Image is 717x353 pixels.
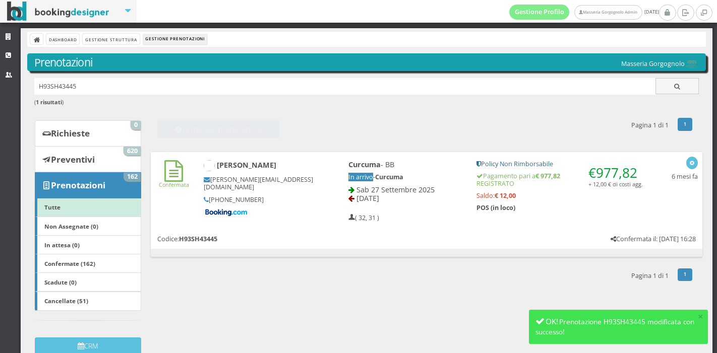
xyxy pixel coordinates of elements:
[348,173,463,181] h5: -
[574,5,642,20] a: Masseria Gorgognolo Admin
[631,121,669,129] h5: Pagina 1 di 1
[35,292,141,311] a: Cancellate (51)
[168,125,268,140] h4: Torna alle prenotazioni
[678,118,692,131] a: 1
[44,203,61,211] b: Tutte
[495,191,516,200] strong: € 12,00
[124,173,141,182] span: 162
[348,160,463,169] h4: - BB
[535,172,560,180] strong: € 977,82
[348,214,379,222] h5: ( 32, 31 )
[179,235,217,243] b: H93SH43445
[356,185,435,194] span: Sab 27 Settembre 2025
[44,259,95,267] b: Confermate (162)
[7,2,109,21] img: BookingDesigner.com
[34,99,699,106] h6: ( )
[51,179,105,191] b: Prenotazioni
[51,127,90,139] b: Richieste
[348,173,373,181] span: In arrivo
[35,272,141,292] a: Scadute (0)
[204,196,315,203] h5: [PHONE_NUMBER]
[159,173,189,188] a: Confermata
[509,5,570,20] a: Gestione Profilo
[35,198,141,217] a: Tutte
[124,147,141,156] span: 620
[35,120,141,147] a: Richieste 0
[217,160,276,170] b: [PERSON_NAME]
[611,235,696,243] h5: Confermata il: [DATE] 16:28
[631,272,669,279] h5: Pagina 1 di 1
[588,180,643,188] small: + 12,00 € di costi agg.
[35,235,141,254] a: In attesa (0)
[672,173,698,180] h5: 6 mesi fa
[34,56,699,69] h3: Prenotazioni
[131,121,141,130] span: 0
[44,278,77,286] b: Scadute (0)
[44,241,80,249] b: In attesa (0)
[698,312,703,321] button: ×
[588,164,637,182] span: €
[143,34,207,45] li: Gestione Prenotazioni
[621,60,699,68] h5: Masseria Gorgognolo
[157,120,280,138] button: Torna alle prenotazioni
[164,173,183,180] span: Nessuna email di conferma al cliente
[678,268,692,281] a: 1
[685,60,699,68] img: 0603869b585f11eeb13b0a069e529790.png
[546,316,558,326] span: OK!
[476,172,643,187] h5: Pagamento pari a REGISTRATO
[83,34,139,44] a: Gestione Struttura
[35,172,141,198] a: Prenotazioni 162
[509,5,659,20] span: [DATE]
[51,154,95,165] b: Preventivi
[35,217,141,236] a: Non Assegnate (0)
[535,317,694,336] span: Prenotazione H93SH43445 modificata con successo!
[356,193,379,203] span: [DATE]
[157,235,217,243] h5: Codice:
[204,176,315,191] h5: [PERSON_NAME][EMAIL_ADDRESS][DOMAIN_NAME]
[476,192,643,199] h5: Saldo:
[204,208,249,217] img: Booking-com-logo.png
[375,173,403,181] b: Curcuma
[44,297,88,305] b: Cancellate (51)
[35,254,141,273] a: Confermate (162)
[36,98,62,106] b: 1 risultati
[476,160,643,168] h5: Policy Non Rimborsabile
[34,78,656,95] input: Ricerca cliente - (inserisci il codice, il nome, il cognome, il numero di telefono o la mail)
[348,160,381,169] b: Curcuma
[596,164,637,182] span: 977,82
[35,146,141,172] a: Preventivi 620
[476,203,515,212] b: POS (in loco)
[44,222,98,230] b: Non Assegnate (0)
[46,34,79,44] a: Dashboard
